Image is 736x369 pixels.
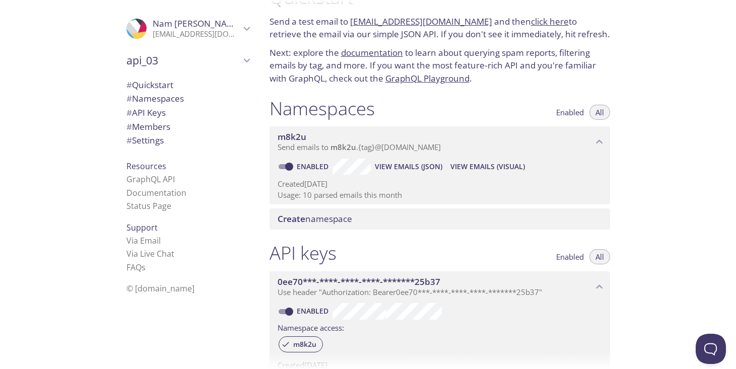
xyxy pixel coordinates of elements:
span: Namespaces [126,93,184,104]
a: Documentation [126,187,186,198]
a: Via Email [126,235,161,246]
p: [EMAIL_ADDRESS][DOMAIN_NAME] [153,29,240,39]
span: s [142,262,146,273]
a: Enabled [295,306,332,316]
div: Nam Kevin [118,12,257,45]
iframe: Help Scout Beacon - Open [696,334,726,364]
div: Quickstart [118,78,257,92]
label: Namespace access: [278,320,344,334]
p: Send a test email to and then to retrieve the email via our simple JSON API. If you don't see it ... [270,15,610,41]
div: Team Settings [118,133,257,147]
a: Enabled [295,162,332,171]
div: m8k2u namespace [270,126,610,158]
span: Resources [126,161,166,172]
a: Via Live Chat [126,248,174,259]
span: # [126,79,132,91]
span: API Keys [126,107,166,118]
a: [EMAIL_ADDRESS][DOMAIN_NAME] [350,16,492,27]
span: m8k2u [330,142,356,152]
p: Created [DATE] [278,179,602,189]
a: GraphQL Playground [385,72,470,84]
span: Support [126,222,158,233]
span: # [126,93,132,104]
span: # [126,134,132,146]
button: View Emails (Visual) [446,159,529,175]
span: api_03 [126,53,240,67]
button: Enabled [550,105,590,120]
h1: API keys [270,242,337,264]
a: click here [531,16,569,27]
span: Create [278,213,305,225]
span: # [126,121,132,132]
p: Next: explore the to learn about querying spam reports, filtering emails by tag, and more. If you... [270,46,610,85]
a: Status Page [126,200,171,211]
a: GraphQL API [126,174,175,185]
button: Enabled [550,249,590,264]
div: API Keys [118,106,257,120]
h1: Namespaces [270,97,375,120]
span: Nam [PERSON_NAME] [153,18,242,29]
div: api_03 [118,47,257,73]
span: View Emails (Visual) [450,161,525,173]
span: Quickstart [126,79,173,91]
button: All [589,105,610,120]
div: Create namespace [270,208,610,230]
div: Namespaces [118,92,257,106]
span: Settings [126,134,164,146]
p: Usage: 10 parsed emails this month [278,190,602,200]
button: All [589,249,610,264]
span: © [DOMAIN_NAME] [126,283,194,294]
span: m8k2u [287,340,322,349]
span: View Emails (JSON) [375,161,442,173]
div: m8k2u [279,336,323,352]
a: documentation [341,47,403,58]
button: View Emails (JSON) [371,159,446,175]
a: FAQ [126,262,146,273]
span: Send emails to . {tag} @[DOMAIN_NAME] [278,142,441,152]
span: namespace [278,213,352,225]
span: m8k2u [278,131,306,142]
div: Members [118,120,257,134]
span: # [126,107,132,118]
span: Members [126,121,170,132]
